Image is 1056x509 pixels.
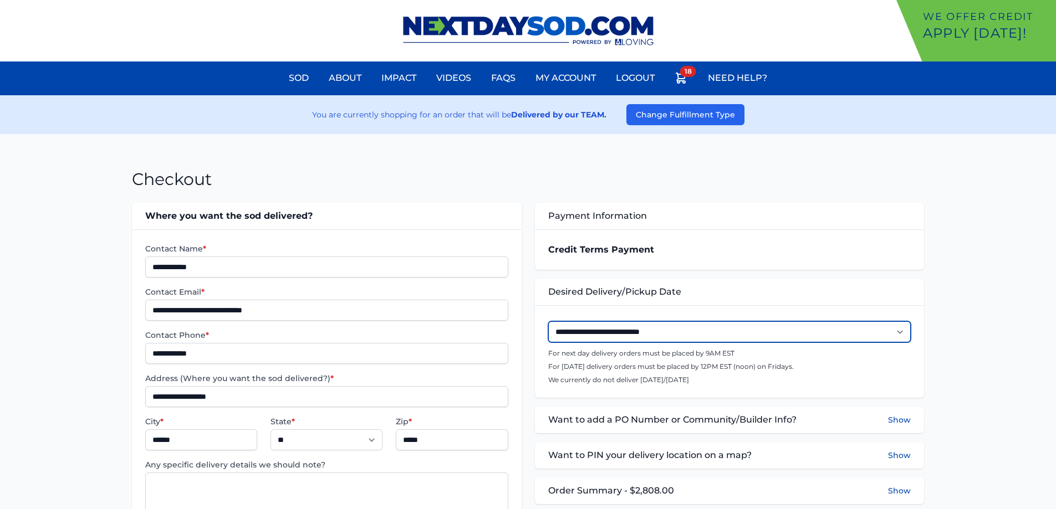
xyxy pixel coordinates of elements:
[145,286,508,297] label: Contact Email
[145,243,508,254] label: Contact Name
[888,413,911,426] button: Show
[548,362,911,371] p: For [DATE] delivery orders must be placed by 12PM EST (noon) on Fridays.
[132,203,521,229] div: Where you want the sod delivered?
[888,485,911,496] button: Show
[548,449,752,462] span: Want to PIN your delivery location on a map?
[548,349,911,358] p: For next day delivery orders must be placed by 9AM EST
[511,110,606,120] strong: Delivered by our TEAM.
[430,65,478,91] a: Videos
[548,376,911,384] p: We currently do not deliver [DATE]/[DATE]
[923,9,1052,24] p: We offer Credit
[626,104,744,125] button: Change Fulfillment Type
[322,65,368,91] a: About
[888,449,911,462] button: Show
[145,459,508,470] label: Any specific delivery details we should note?
[609,65,661,91] a: Logout
[271,416,382,427] label: State
[548,413,797,426] span: Want to add a PO Number or Community/Builder Info?
[535,203,924,229] div: Payment Information
[548,244,654,255] strong: Credit Terms Payment
[701,65,774,91] a: Need Help?
[145,416,257,427] label: City
[145,373,508,384] label: Address (Where you want the sod delivered?)
[145,330,508,341] label: Contact Phone
[484,65,522,91] a: FAQs
[923,24,1052,42] p: Apply [DATE]!
[132,169,212,189] h1: Checkout
[375,65,423,91] a: Impact
[548,484,674,497] span: Order Summary - $2,808.00
[535,279,924,305] div: Desired Delivery/Pickup Date
[668,65,695,95] a: 18
[282,65,315,91] a: Sod
[680,66,696,77] span: 18
[529,65,603,91] a: My Account
[396,416,508,427] label: Zip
